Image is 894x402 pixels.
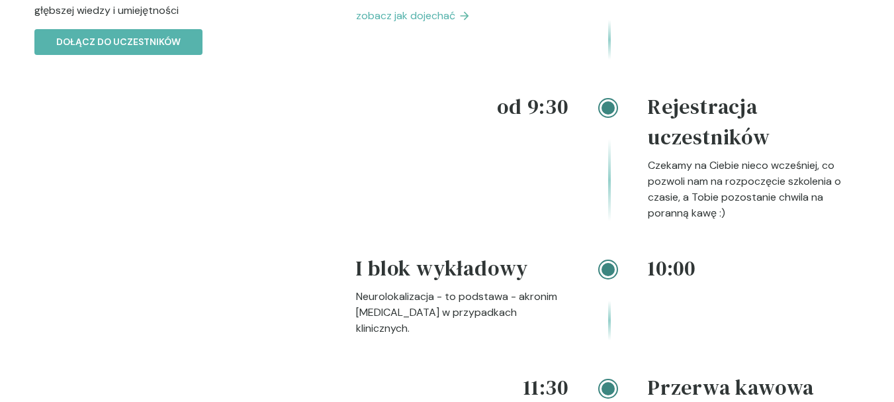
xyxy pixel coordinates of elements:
a: zobacz jak dojechać [356,8,568,24]
p: Neurolokalizacja - to podstawa - akronim [MEDICAL_DATA] w przypadkach klinicznych. [356,289,568,336]
a: Dołącz do uczestników [34,34,202,48]
button: Dołącz do uczestników [34,29,202,55]
h4: I blok wykładowy [356,253,568,289]
h4: od 9:30 [356,91,568,122]
p: Czekamy na Ciebie nieco wcześniej, co pozwoli nam na rozpoczęcie szkolenia o czasie, a Tobie pozo... [648,158,860,221]
h4: Rejestracja uczestników [648,91,860,158]
h4: 10:00 [648,253,860,283]
span: zobacz jak dojechać [356,8,455,24]
p: Dołącz do uczestników [56,35,181,49]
